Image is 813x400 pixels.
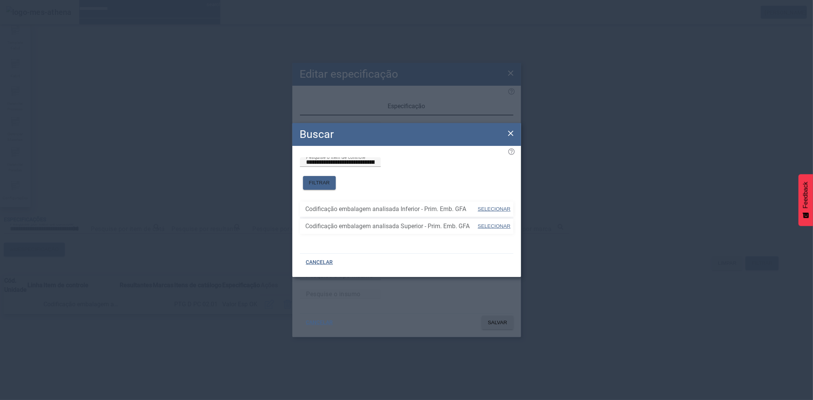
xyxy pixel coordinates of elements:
[477,219,511,233] button: SELECIONAR
[477,202,511,216] button: SELECIONAR
[482,316,513,330] button: SALVAR
[303,176,336,190] button: FILTRAR
[306,319,333,326] span: CANCELAR
[478,223,511,229] span: SELECIONAR
[306,154,366,160] mat-label: Pesquise o item de controle
[309,179,330,187] span: FILTRAR
[799,174,813,226] button: Feedback - Mostrar pesquisa
[488,319,507,326] span: SALVAR
[300,256,339,269] button: CANCELAR
[306,259,333,266] span: CANCELAR
[306,205,477,214] span: Codificação embalagem analisada Inferior - Prim. Emb. GFA
[306,222,477,231] span: Codificação embalagem analisada Superior - Prim. Emb. GFA
[802,182,809,208] span: Feedback
[478,206,511,212] span: SELECIONAR
[300,126,334,142] h2: Buscar
[300,316,339,330] button: CANCELAR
